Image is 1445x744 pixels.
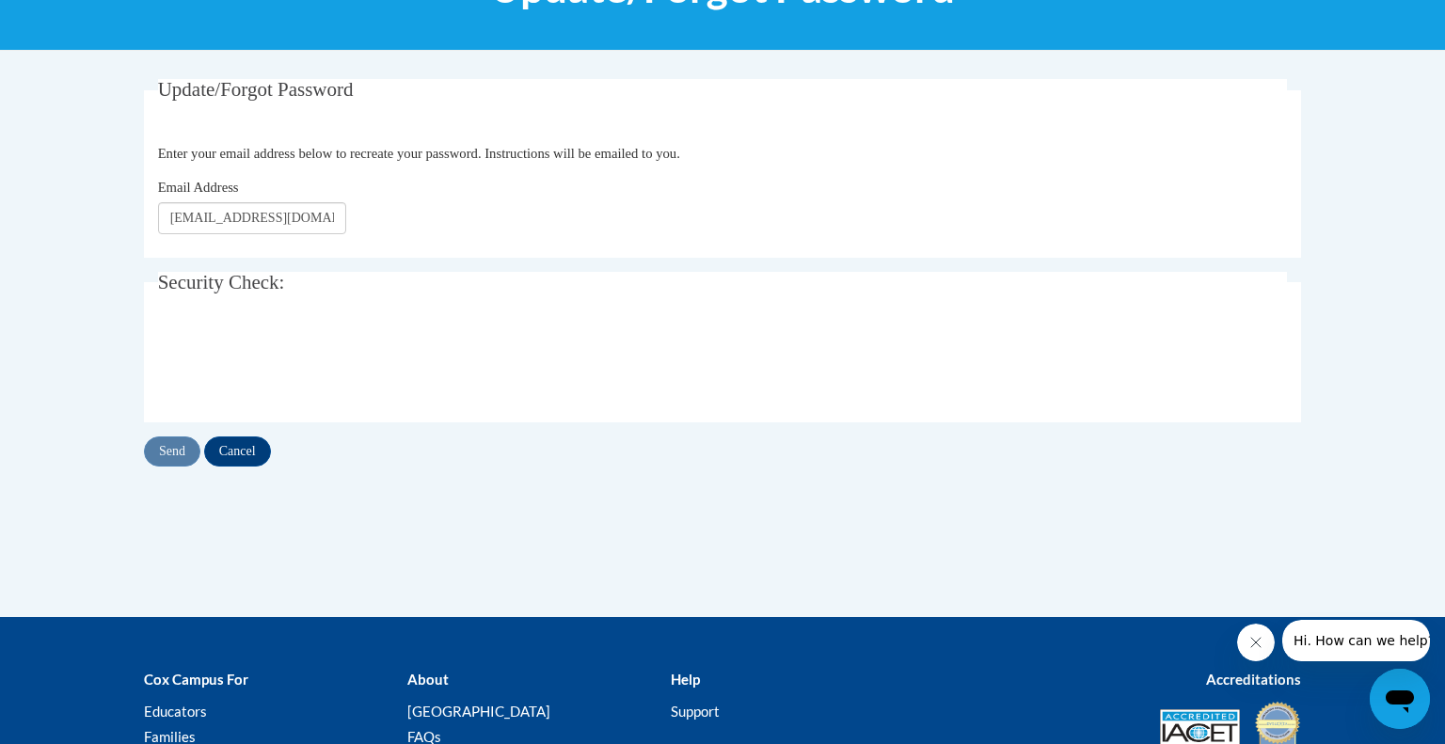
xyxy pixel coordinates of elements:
[1282,620,1430,661] iframe: Message from company
[144,671,248,688] b: Cox Campus For
[204,436,271,467] input: Cancel
[1206,671,1301,688] b: Accreditations
[1370,669,1430,729] iframe: Button to launch messaging window
[407,671,449,688] b: About
[158,180,239,195] span: Email Address
[407,703,550,720] a: [GEOGRAPHIC_DATA]
[158,325,444,399] iframe: reCAPTCHA
[158,78,354,101] span: Update/Forgot Password
[671,703,720,720] a: Support
[11,13,152,28] span: Hi. How can we help?
[158,202,346,234] input: Email
[144,703,207,720] a: Educators
[1237,624,1275,661] iframe: Close message
[158,271,285,293] span: Security Check:
[671,671,700,688] b: Help
[158,146,680,161] span: Enter your email address below to recreate your password. Instructions will be emailed to you.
